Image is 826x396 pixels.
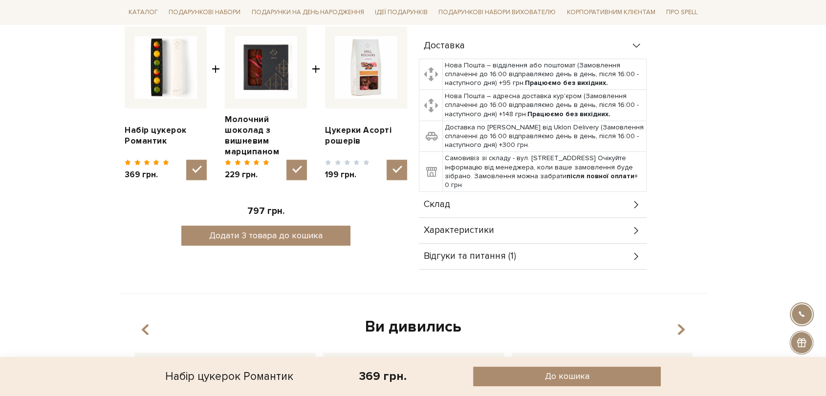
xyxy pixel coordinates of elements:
[424,226,494,235] span: Характеристики
[424,252,516,261] span: Відгуки та питання (1)
[181,226,351,246] button: Додати 3 товара до кошика
[125,5,162,20] a: Каталог
[544,371,589,382] span: До кошика
[424,200,450,209] span: Склад
[248,5,368,20] a: Подарунки на День народження
[443,59,647,90] td: Нова Пошта – відділення або поштомат (Замовлення сплаченні до 16:00 відправляємо день в день, піс...
[435,4,560,21] a: Подарункові набори вихователю
[247,206,284,217] span: 797 грн.
[443,152,647,192] td: Самовивіз зі складу - вул. [STREET_ADDRESS] Очікуйте інформацію від менеджера, коли ваше замовлен...
[443,90,647,121] td: Нова Пошта – адресна доставка кур'єром (Замовлення сплаченні до 16:00 відправляємо день в день, п...
[527,110,610,118] b: Працюємо без вихідних.
[443,121,647,152] td: Доставка по [PERSON_NAME] від Uklon Delivery (Замовлення сплаченні до 16:00 відправляємо день в д...
[525,79,608,87] b: Працюємо без вихідних.
[563,4,659,21] a: Корпоративним клієнтам
[473,367,661,386] button: До кошика
[325,125,407,146] a: Цукерки Асорті рошерів
[325,169,370,180] span: 199 грн.
[165,5,244,20] a: Подарункові набори
[359,369,407,384] div: 369 грн.
[125,125,207,146] a: Набір цукерок Романтик
[212,26,220,180] span: +
[335,36,397,99] img: Цукерки Асорті рошерів
[424,42,465,50] span: Доставка
[225,114,307,157] a: Молочний шоколад з вишневим марципаном
[312,26,320,180] span: +
[662,5,701,20] a: Про Spell
[134,36,197,99] img: Набір цукерок Романтик
[225,169,269,180] span: 229 грн.
[371,5,432,20] a: Ідеї подарунків
[566,172,634,180] b: після повної оплати
[235,36,297,99] img: Молочний шоколад з вишневим марципаном
[165,367,293,386] div: Набір цукерок Романтик
[130,317,696,337] div: Ви дивились
[125,169,169,180] span: 369 грн.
